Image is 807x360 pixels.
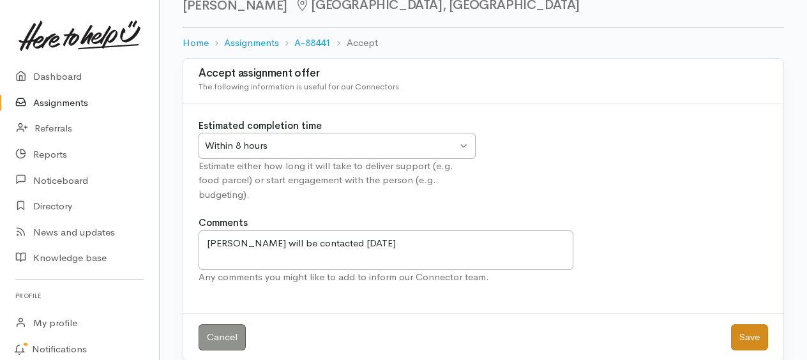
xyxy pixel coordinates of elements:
h3: Accept assignment offer [199,68,768,80]
a: Cancel [199,324,246,350]
span: The following information is useful for our Connectors [199,81,399,92]
a: A-88441 [294,36,331,50]
a: Home [183,36,209,50]
a: Assignments [224,36,279,50]
label: Estimated completion time [199,119,322,133]
h6: Profile [15,287,144,304]
div: Estimate either how long it will take to deliver support (e.g. food parcel) or start engagement w... [199,159,476,202]
button: Save [731,324,768,350]
div: Any comments you might like to add to inform our Connector team. [199,270,573,285]
label: Comments [199,216,248,230]
div: Within 8 hours [205,139,457,153]
li: Accept [331,36,377,50]
nav: breadcrumb [183,28,784,58]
